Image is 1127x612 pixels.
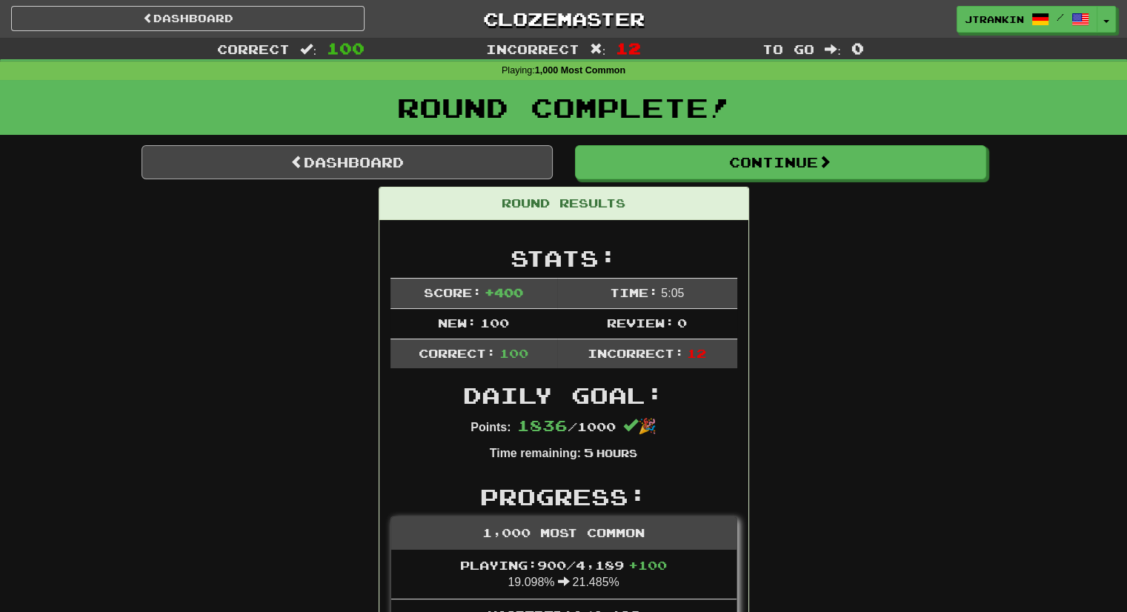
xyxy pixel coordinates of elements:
[1057,12,1064,22] span: /
[11,6,365,31] a: Dashboard
[957,6,1097,33] a: jtrankin /
[390,246,737,270] h2: Stats:
[677,316,687,330] span: 0
[471,421,511,433] strong: Points:
[460,558,667,572] span: Playing: 900 / 4,189
[610,285,658,299] span: Time:
[300,43,316,56] span: :
[486,41,579,56] span: Incorrect
[596,447,637,459] small: Hours
[607,316,674,330] span: Review:
[517,416,568,434] span: 1836
[438,316,476,330] span: New:
[590,43,606,56] span: :
[965,13,1024,26] span: jtrankin
[390,383,737,408] h2: Daily Goal:
[327,39,365,57] span: 100
[851,39,864,57] span: 0
[142,145,553,179] a: Dashboard
[480,316,509,330] span: 100
[379,187,748,220] div: Round Results
[390,485,737,509] h2: Progress:
[584,445,594,459] span: 5
[517,419,616,433] span: / 1000
[387,6,740,32] a: Clozemaster
[391,550,737,600] li: 19.098% 21.485%
[499,346,528,360] span: 100
[490,447,581,459] strong: Time remaining:
[616,39,641,57] span: 12
[661,287,684,299] span: 5 : 0 5
[424,285,482,299] span: Score:
[535,65,625,76] strong: 1,000 Most Common
[391,517,737,550] div: 1,000 Most Common
[419,346,496,360] span: Correct:
[687,346,706,360] span: 12
[217,41,290,56] span: Correct
[588,346,684,360] span: Incorrect:
[485,285,523,299] span: + 400
[575,145,986,179] button: Continue
[825,43,841,56] span: :
[762,41,814,56] span: To go
[628,558,667,572] span: + 100
[5,93,1122,122] h1: Round Complete!
[623,418,656,434] span: 🎉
